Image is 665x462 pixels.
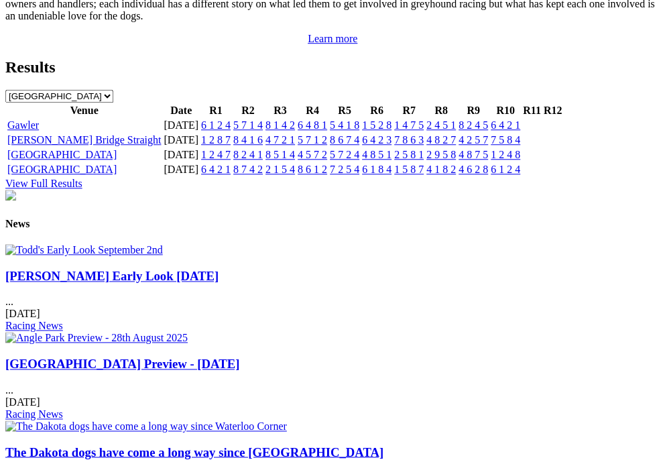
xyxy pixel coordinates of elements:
a: [GEOGRAPHIC_DATA] [7,149,117,160]
a: 4 5 7 2 [298,149,327,160]
a: 6 1 2 4 [491,164,520,175]
a: [PERSON_NAME] Early Look [DATE] [5,269,219,283]
a: 6 4 2 3 [362,134,391,146]
a: 1 5 8 7 [394,164,424,175]
a: 4 6 2 8 [459,164,488,175]
td: [DATE] [163,133,199,147]
a: 4 2 5 7 [459,134,488,146]
a: Learn more [308,33,357,44]
a: 4 8 2 7 [426,134,456,146]
a: 2 4 5 1 [426,119,456,131]
a: The Dakota dogs have come a long way since [GEOGRAPHIC_DATA] [5,445,383,459]
th: R11 [522,104,542,117]
span: [DATE] [5,308,40,319]
a: Gawler [7,119,39,131]
th: R7 [394,104,424,117]
img: The Dakota dogs have come a long way since Waterloo Corner [5,420,287,432]
a: 1 2 4 7 [201,149,231,160]
span: [DATE] [5,396,40,408]
a: 6 1 8 4 [362,164,391,175]
a: 4 8 5 1 [362,149,391,160]
h4: News [5,218,660,230]
a: View Full Results [5,178,82,189]
a: 8 2 4 1 [233,149,263,160]
td: [DATE] [163,119,199,132]
a: 7 2 5 4 [330,164,359,175]
a: 5 7 1 4 [233,119,263,131]
a: Racing News [5,408,63,420]
th: R12 [543,104,563,117]
a: 5 7 1 2 [298,134,327,146]
th: Venue [7,104,162,117]
a: 6 4 2 1 [201,164,231,175]
a: [GEOGRAPHIC_DATA] Preview - [DATE] [5,357,239,371]
div: ... [5,357,660,420]
a: 8 4 1 6 [233,134,263,146]
a: 4 1 8 2 [426,164,456,175]
a: 8 6 7 4 [330,134,359,146]
th: R6 [361,104,392,117]
th: R4 [297,104,328,117]
th: R3 [265,104,296,117]
th: R10 [490,104,521,117]
a: 2 5 8 1 [394,149,424,160]
a: 7 5 8 4 [491,134,520,146]
td: [DATE] [163,163,199,176]
a: 8 5 1 4 [265,149,295,160]
th: R5 [329,104,360,117]
img: Angle Park Preview - 28th August 2025 [5,332,188,344]
img: chasers_homepage.jpg [5,190,16,200]
a: 2 1 5 4 [265,164,295,175]
div: ... [5,269,660,333]
th: R8 [426,104,457,117]
a: 6 4 8 1 [298,119,327,131]
a: 8 1 4 2 [265,119,295,131]
a: 8 7 4 2 [233,164,263,175]
a: 8 6 1 2 [298,164,327,175]
th: R2 [233,104,263,117]
a: Racing News [5,320,63,331]
a: 1 2 4 8 [491,149,520,160]
a: 7 8 6 3 [394,134,424,146]
a: 1 4 7 5 [394,119,424,131]
th: R1 [200,104,231,117]
a: 1 2 8 7 [201,134,231,146]
a: 6 1 2 4 [201,119,231,131]
a: 8 2 4 5 [459,119,488,131]
a: 2 9 5 8 [426,149,456,160]
a: [GEOGRAPHIC_DATA] [7,164,117,175]
td: [DATE] [163,148,199,162]
a: 4 8 7 5 [459,149,488,160]
a: 1 5 2 8 [362,119,391,131]
a: 4 7 2 1 [265,134,295,146]
th: Date [163,104,199,117]
a: 5 7 2 4 [330,149,359,160]
h2: Results [5,58,660,76]
a: [PERSON_NAME] Bridge Straight [7,134,161,146]
img: Todd's Early Look September 2nd [5,244,163,256]
a: 6 4 2 1 [491,119,520,131]
th: R9 [458,104,489,117]
a: 5 4 1 8 [330,119,359,131]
